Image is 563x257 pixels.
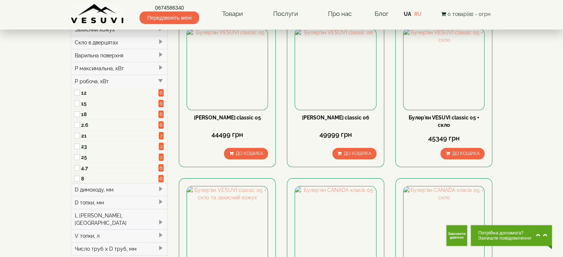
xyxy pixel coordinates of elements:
[158,89,164,97] span: 6
[159,132,164,139] span: 2
[81,100,159,107] label: 15
[81,121,159,129] label: 2.6
[158,111,164,118] span: 6
[295,130,376,139] div: 49999 грн
[471,225,552,246] button: Chat button
[404,11,411,17] a: UA
[321,6,359,23] a: Про нас
[71,36,168,49] div: Скло в дверцятах
[81,175,159,182] label: 8
[81,143,159,150] label: 23
[81,111,159,118] label: 18
[478,236,532,241] span: Залиште повідомлення
[447,11,490,17] span: 0 товар(ів) - 0грн
[81,164,159,172] label: 4.7
[265,6,305,23] a: Послуги
[71,229,168,242] div: V топки, л
[478,230,532,236] span: Потрібна допомога?
[187,130,268,139] div: 44499 грн
[159,143,164,150] span: 2
[302,115,369,121] a: [PERSON_NAME] classic 06
[159,153,164,161] span: 2
[140,4,199,11] a: 0674586340
[295,29,376,109] img: Булер'ян VESUVI classic 06
[194,115,261,121] a: [PERSON_NAME] classic 05
[81,132,159,139] label: 21
[452,151,479,156] span: До кошика
[158,175,164,182] span: 6
[71,62,168,75] div: P максимальна, кВт
[71,75,168,88] div: P робоча, кВт
[448,232,466,239] span: Замовити дзвінок
[409,115,479,128] a: Булер'ян VESUVI classic 05 + скло
[158,100,164,107] span: 6
[215,6,250,23] a: Товари
[71,242,168,255] div: Число труб x D труб, мм
[446,225,467,246] button: Get Call button
[71,4,124,24] img: Завод VESUVI
[224,148,268,159] button: До кошика
[235,151,263,156] span: До кошика
[344,151,371,156] span: До кошика
[332,148,376,159] button: До кошика
[71,49,168,62] div: Варильна поверхня
[81,153,159,161] label: 25
[187,29,268,109] img: Булер'ян VESUVI classic 05
[374,10,388,17] a: Блог
[403,29,484,109] img: Булер'ян VESUVI classic 05 + скло
[140,11,199,24] span: Передзвоніть мені
[71,183,168,196] div: D димоходу, мм
[158,121,164,129] span: 6
[440,148,485,159] button: До кошика
[71,209,168,229] div: L [PERSON_NAME], [GEOGRAPHIC_DATA]
[81,89,159,97] label: 12
[414,11,422,17] a: RU
[439,10,492,18] button: 0 товар(ів) - 0грн
[71,196,168,209] div: D топки, мм
[158,164,164,172] span: 6
[403,133,485,143] div: 45349 грн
